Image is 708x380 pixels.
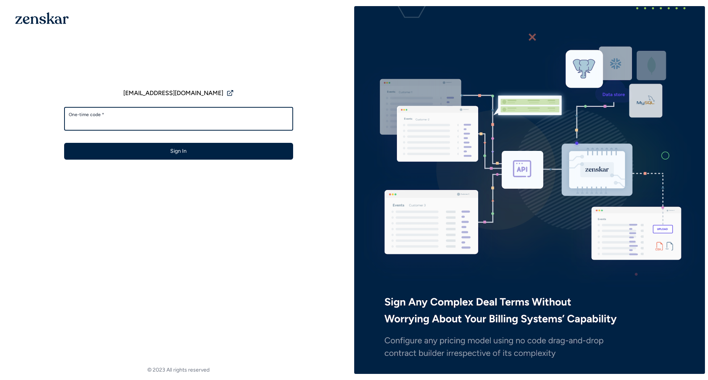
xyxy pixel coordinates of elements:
footer: © 2023 All rights reserved [3,366,354,374]
span: [EMAIL_ADDRESS][DOMAIN_NAME] [123,89,223,98]
img: 1OGAJ2xQqyY4LXKgY66KYq0eOWRCkrZdAb3gUhuVAqdWPZE9SRJmCz+oDMSn4zDLXe31Ii730ItAGKgCKgCCgCikA4Av8PJUP... [15,12,69,24]
label: One-time code * [69,112,289,118]
button: Sign In [64,143,293,160]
